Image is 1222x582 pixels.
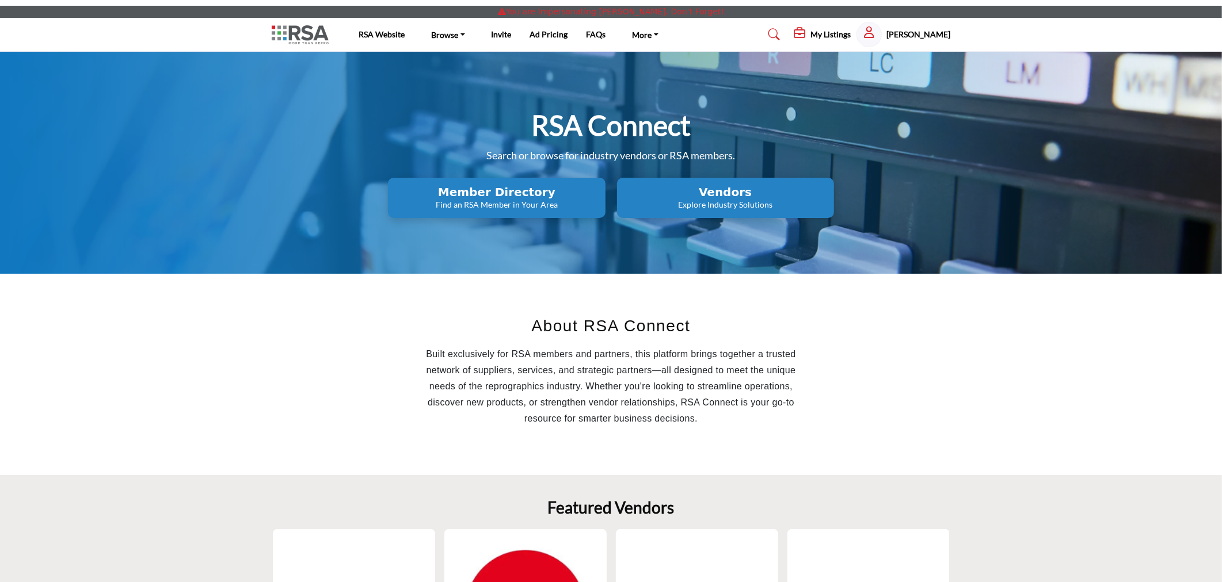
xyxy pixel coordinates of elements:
[886,29,950,40] h5: [PERSON_NAME]
[272,25,334,44] img: Site Logo
[625,26,667,43] a: More
[810,29,851,40] h5: My Listings
[391,185,602,199] h2: Member Directory
[620,185,831,199] h2: Vendors
[856,22,882,47] button: Show hide supplier dropdown
[492,29,512,39] a: Invite
[487,149,736,162] span: Search or browse for industry vendors or RSA members.
[388,178,605,218] button: Member Directory Find an RSA Member in Your Area
[413,346,809,427] p: Built exclusively for RSA members and partners, this platform brings together a trusted network o...
[423,26,473,43] a: Browse
[757,25,788,44] a: Search
[391,199,602,210] p: Find an RSA Member in Your Area
[617,178,834,218] button: Vendors Explore Industry Solutions
[794,28,851,41] div: My Listings
[413,314,809,338] h2: About RSA Connect
[359,29,405,39] a: RSA Website
[531,108,691,143] h1: RSA Connect
[530,29,568,39] a: Ad Pricing
[620,199,831,210] p: Explore Industry Solutions
[587,29,606,39] a: FAQs
[548,498,675,518] h2: Featured Vendors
